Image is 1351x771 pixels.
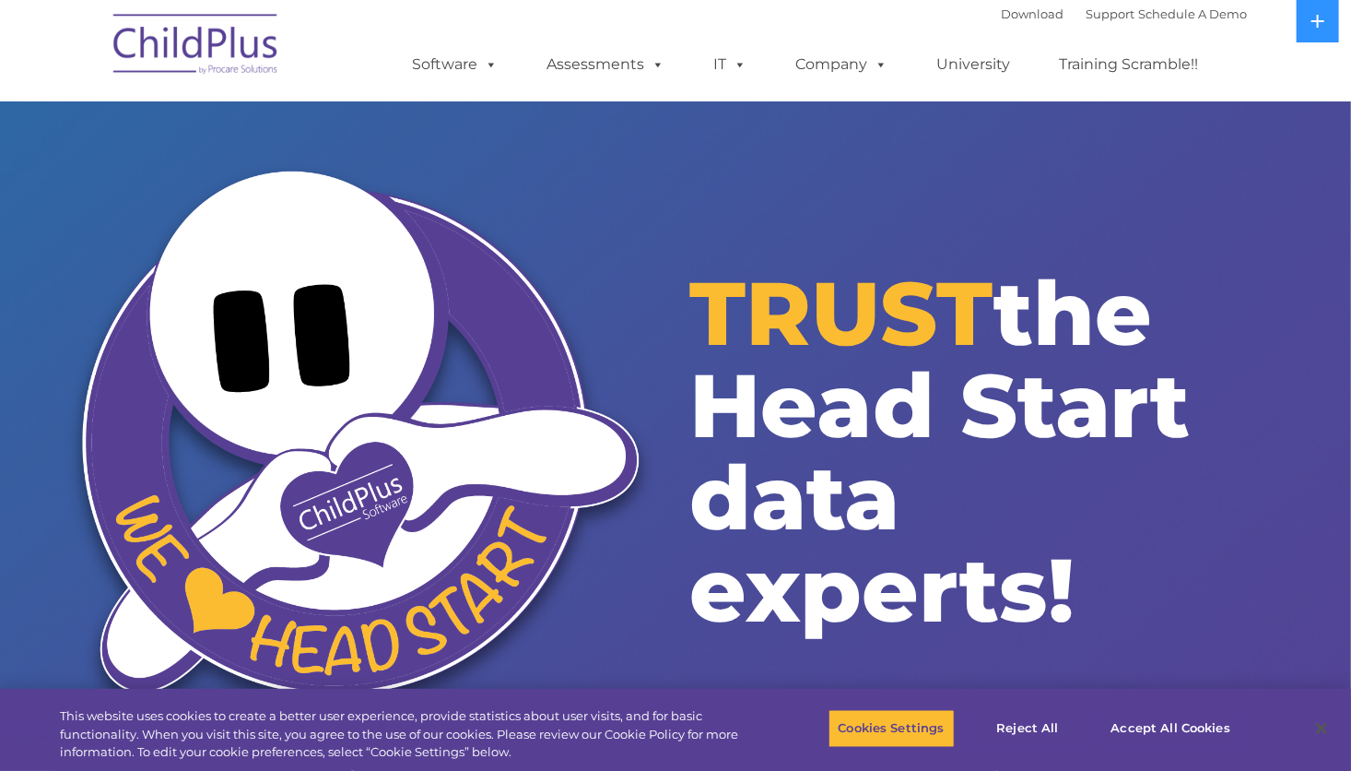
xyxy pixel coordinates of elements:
button: Cookies Settings [828,709,955,748]
a: Assessments [528,46,683,83]
button: Reject All [970,709,1086,748]
img: ChildPlus by Procare Solutions [104,1,288,93]
img: We Heart Head Start [60,159,662,729]
a: University [918,46,1028,83]
button: Accept All Cookies [1101,709,1240,748]
span: the Head Start data experts! [689,259,1191,644]
a: IT [695,46,765,83]
div: This website uses cookies to create a better user experience, provide statistics about user visit... [60,707,743,762]
a: Support [1086,6,1134,21]
a: Training Scramble!! [1040,46,1216,83]
font: | [1001,6,1247,21]
a: Download [1001,6,1063,21]
a: Software [394,46,516,83]
button: Close [1301,708,1342,749]
span: TRUST [689,259,993,367]
a: Schedule A Demo [1138,6,1247,21]
a: Company [777,46,906,83]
